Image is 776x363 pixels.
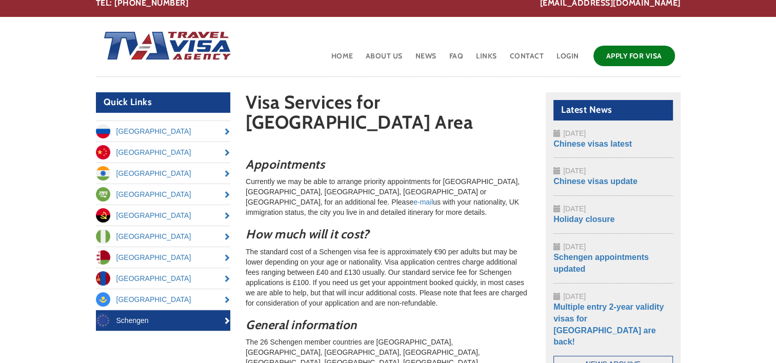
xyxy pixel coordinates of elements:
a: FAQ [448,43,465,76]
a: News [414,43,437,76]
a: e-mail [413,198,433,206]
a: Links [475,43,498,76]
a: [GEOGRAPHIC_DATA] [96,247,231,268]
a: Schengen appointments updated [553,253,649,273]
em: Appointments [246,157,325,172]
a: [GEOGRAPHIC_DATA] [96,268,231,289]
p: Currently we may be able to arrange priority appointments for [GEOGRAPHIC_DATA], [GEOGRAPHIC_DATA... [246,176,530,217]
em: General information [246,317,357,332]
a: Apply for Visa [593,46,675,66]
a: [GEOGRAPHIC_DATA] [96,121,231,142]
a: Holiday closure [553,215,614,224]
a: Login [555,43,580,76]
span: [DATE] [563,243,586,251]
a: Home [330,43,354,76]
a: [GEOGRAPHIC_DATA] [96,142,231,163]
a: [GEOGRAPHIC_DATA] [96,289,231,310]
a: Chinese visas update [553,177,638,186]
a: Chinese visas latest [553,139,632,148]
a: [GEOGRAPHIC_DATA] [96,226,231,247]
p: The standard cost of a Schengen visa fee is approximately €90 per adults but may be lower dependi... [246,247,530,308]
h1: Visa Services for [GEOGRAPHIC_DATA] Area [246,92,530,137]
span: [DATE] [563,292,586,300]
a: Schengen [96,310,231,331]
em: How much will it cost? [246,227,369,241]
span: [DATE] [563,205,586,213]
a: Contact [509,43,545,76]
a: [GEOGRAPHIC_DATA] [96,184,231,205]
span: [DATE] [563,129,586,137]
img: Home [96,21,232,72]
span: [DATE] [563,167,586,175]
a: [GEOGRAPHIC_DATA] [96,163,231,184]
a: About Us [365,43,404,76]
a: Multiple entry 2-year validity visas for [GEOGRAPHIC_DATA] are back! [553,302,664,347]
h2: Latest News [553,100,673,120]
a: [GEOGRAPHIC_DATA] [96,205,231,226]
